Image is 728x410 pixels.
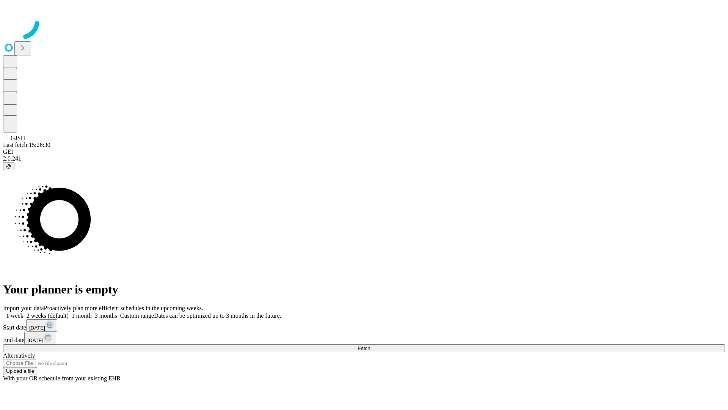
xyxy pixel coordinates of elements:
[11,135,25,141] span: GJSH
[3,367,37,375] button: Upload a file
[3,155,725,162] div: 2.0.241
[120,312,154,319] span: Custom range
[3,282,725,296] h1: Your planner is empty
[24,332,55,344] button: [DATE]
[27,337,43,343] span: [DATE]
[26,319,57,332] button: [DATE]
[6,312,24,319] span: 1 week
[3,344,725,352] button: Fetch
[358,345,370,351] span: Fetch
[3,142,50,148] span: Last fetch: 15:26:30
[6,163,11,169] span: @
[72,312,92,319] span: 1 month
[3,162,14,170] button: @
[95,312,117,319] span: 3 months
[3,332,725,344] div: End date
[27,312,69,319] span: 2 weeks (default)
[29,325,45,331] span: [DATE]
[3,352,35,359] span: Alternatively
[3,375,121,382] span: With your OR schedule from your existing EHR
[44,305,203,311] span: Proactively plan more efficient schedules in the upcoming weeks.
[154,312,281,319] span: Dates can be optimized up to 3 months in the future.
[3,148,725,155] div: GEI
[3,305,44,311] span: Import your data
[3,319,725,332] div: Start date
